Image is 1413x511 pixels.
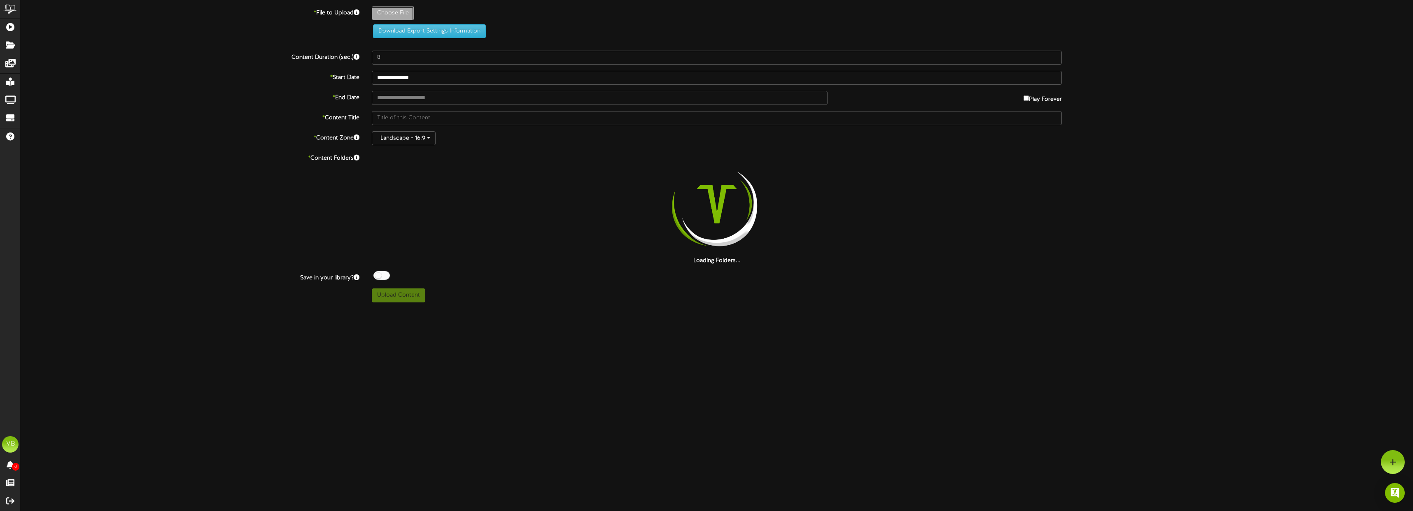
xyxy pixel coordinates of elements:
div: Open Intercom Messenger [1385,483,1405,503]
label: End Date [14,91,366,102]
label: Content Title [14,111,366,122]
label: Content Zone [14,131,366,142]
a: Download Export Settings Information [369,28,486,34]
div: VB [2,436,19,453]
strong: Loading Folders... [693,258,741,264]
button: Upload Content [372,288,425,302]
label: Play Forever [1024,91,1062,104]
label: Content Folders [14,151,366,163]
img: loading-spinner-2.png [664,151,769,257]
input: Play Forever [1024,95,1029,101]
input: Title of this Content [372,111,1062,125]
button: Download Export Settings Information [373,24,486,38]
button: Landscape - 16:9 [372,131,436,145]
label: Save in your library? [14,271,366,282]
label: Content Duration (sec.) [14,51,366,62]
label: File to Upload [14,6,366,17]
label: Start Date [14,71,366,82]
span: 0 [12,463,19,471]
